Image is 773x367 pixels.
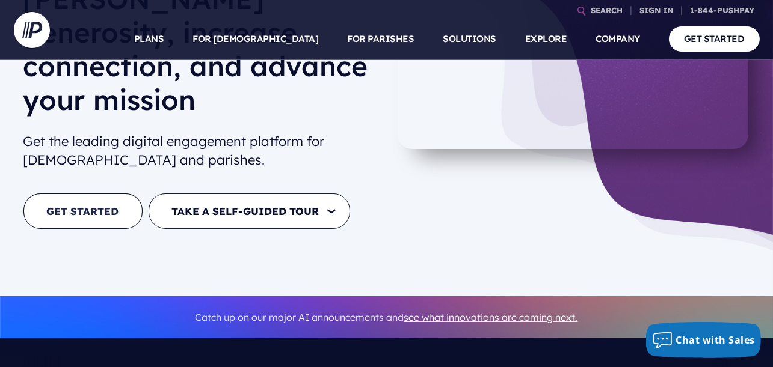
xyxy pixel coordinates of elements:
a: COMPANY [596,18,641,60]
a: SOLUTIONS [443,18,497,60]
a: GET STARTED [23,193,143,229]
a: PLANS [134,18,164,60]
a: FOR [DEMOGRAPHIC_DATA] [193,18,319,60]
button: TAKE A SELF-GUIDED TOUR [149,193,350,229]
p: Catch up on our major AI announcements and [23,304,750,331]
h2: Get the leading digital engagement platform for [DEMOGRAPHIC_DATA] and parishes. [23,127,377,174]
button: Chat with Sales [646,322,762,358]
a: EXPLORE [525,18,567,60]
span: Chat with Sales [676,333,756,347]
a: GET STARTED [669,26,760,51]
a: see what innovations are coming next. [404,311,578,323]
a: FOR PARISHES [348,18,414,60]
